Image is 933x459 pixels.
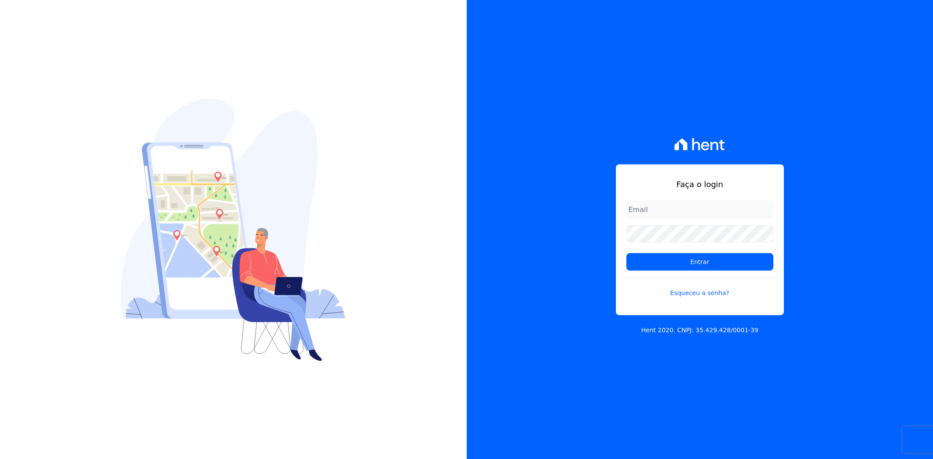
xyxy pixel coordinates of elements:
h1: Faça o login [626,178,773,190]
img: Login [121,98,346,361]
input: Entrar [626,253,773,271]
input: Email [626,201,773,218]
a: Esqueceu a senha? [626,278,773,298]
p: Hent 2020. CNPJ: 35.429.428/0001-39 [641,326,758,335]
